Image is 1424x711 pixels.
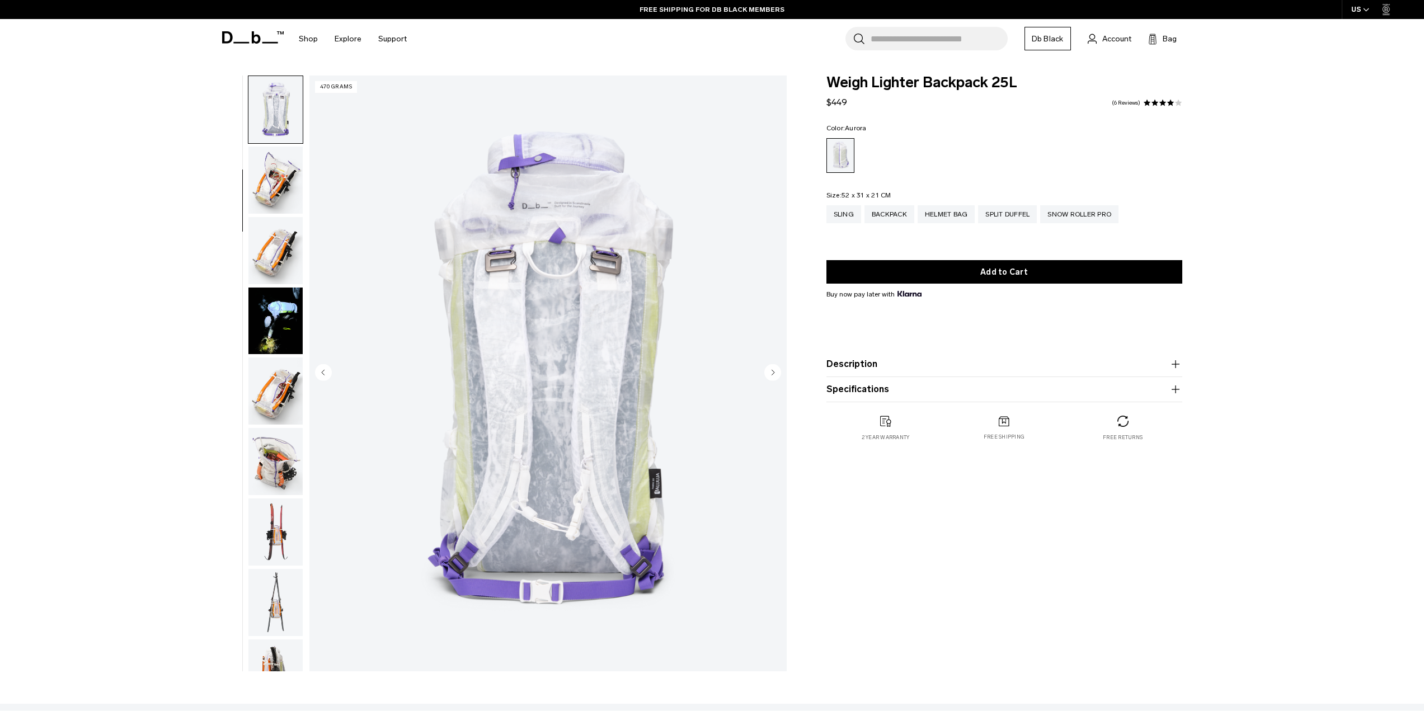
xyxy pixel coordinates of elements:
[826,357,1182,371] button: Description
[826,260,1182,284] button: Add to Cart
[248,146,303,214] button: Weigh_Lighter_Backpack_25L_4.png
[248,76,303,143] img: Weigh_Lighter_Backpack_25L_3.png
[842,191,891,199] span: 52 x 31 x 21 CM
[826,383,1182,396] button: Specifications
[826,125,867,131] legend: Color:
[299,19,318,59] a: Shop
[248,216,303,285] button: Weigh_Lighter_Backpack_25L_5.png
[826,76,1182,90] span: Weigh Lighter Backpack 25L
[248,357,303,425] img: Weigh_Lighter_Backpack_25L_6.png
[248,639,303,707] button: Weigh_Lighter_Backpack_25L_10.png
[248,569,303,636] img: Weigh_Lighter_Backpack_25L_9.png
[826,97,847,107] span: $449
[1103,434,1143,441] p: Free returns
[290,19,415,59] nav: Main Navigation
[378,19,407,59] a: Support
[248,217,303,284] img: Weigh_Lighter_Backpack_25L_5.png
[315,364,332,383] button: Previous slide
[1088,32,1131,45] a: Account
[826,289,922,299] span: Buy now pay later with
[1112,100,1140,106] a: 6 reviews
[918,205,975,223] a: Helmet Bag
[862,434,910,441] p: 2 year warranty
[978,205,1037,223] a: Split Duffel
[248,568,303,637] button: Weigh_Lighter_Backpack_25L_9.png
[1024,27,1071,50] a: Db Black
[640,4,784,15] a: FREE SHIPPING FOR DB BLACK MEMBERS
[248,427,303,496] button: Weigh_Lighter_Backpack_25L_7.png
[826,192,891,199] legend: Size:
[1040,205,1118,223] a: Snow Roller Pro
[248,428,303,495] img: Weigh_Lighter_Backpack_25L_7.png
[248,76,303,144] button: Weigh_Lighter_Backpack_25L_3.png
[897,291,922,296] img: {"height" => 20, "alt" => "Klarna"}
[1163,33,1177,45] span: Bag
[248,498,303,566] img: Weigh_Lighter_Backpack_25L_8.png
[845,124,867,132] span: Aurora
[826,205,861,223] a: Sling
[864,205,914,223] a: Backpack
[335,19,361,59] a: Explore
[248,287,303,355] button: Weigh Lighter Backpack 25L Aurora
[826,138,854,173] a: Aurora
[248,639,303,707] img: Weigh_Lighter_Backpack_25L_10.png
[248,288,303,355] img: Weigh Lighter Backpack 25L Aurora
[984,433,1024,441] p: Free shipping
[1102,33,1131,45] span: Account
[315,81,358,93] p: 470 grams
[309,76,787,671] img: Weigh_Lighter_Backpack_25L_3.png
[248,147,303,214] img: Weigh_Lighter_Backpack_25L_4.png
[248,498,303,566] button: Weigh_Lighter_Backpack_25L_8.png
[764,364,781,383] button: Next slide
[1148,32,1177,45] button: Bag
[309,76,787,671] li: 4 / 18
